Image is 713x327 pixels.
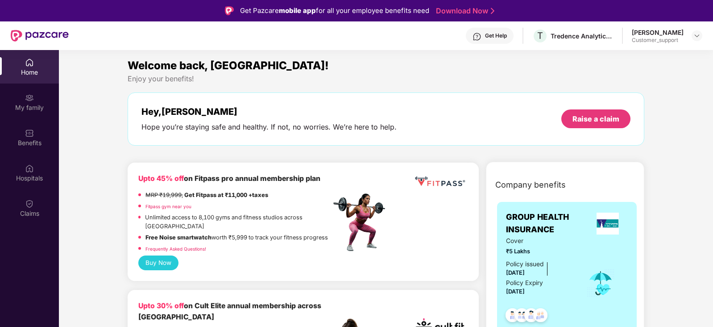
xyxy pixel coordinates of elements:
[25,93,34,102] img: svg+xml;base64,PHN2ZyB3aWR0aD0iMjAiIGhlaWdodD0iMjAiIHZpZXdCb3g9IjAgMCAyMCAyMCIgZmlsbD0ibm9uZSIgeG...
[145,213,331,231] p: Unlimited access to 8,100 gyms and fitness studios across [GEOGRAPHIC_DATA]
[506,247,574,256] span: ₹5 Lakhs
[279,6,316,15] strong: mobile app
[145,246,206,252] a: Frequently Asked Questions!
[436,6,492,16] a: Download Now
[485,32,507,39] div: Get Help
[586,268,615,298] img: icon
[506,211,588,236] span: GROUP HEALTH INSURANCE
[506,269,525,276] span: [DATE]
[506,236,574,246] span: Cover
[145,204,191,209] a: Fitpass gym near you
[551,32,613,40] div: Tredence Analytics Solutions Private Limited
[572,114,619,124] div: Raise a claim
[597,213,619,235] img: insurerLogo
[506,260,543,269] div: Policy issued
[141,106,397,117] div: Hey, [PERSON_NAME]
[141,122,397,132] div: Hope you’re staying safe and healthy. If not, no worries. We’re here to help.
[473,32,481,41] img: svg+xml;base64,PHN2ZyBpZD0iSGVscC0zMngzMiIgeG1sbnM9Imh0dHA6Ly93d3cudzMub3JnLzIwMDAvc3ZnIiB3aWR0aD...
[138,256,178,270] button: Buy Now
[632,37,684,44] div: Customer_support
[138,174,320,183] b: on Fitpass pro annual membership plan
[184,192,268,198] strong: Get Fitpass at ₹11,000 +taxes
[128,59,329,72] span: Welcome back, [GEOGRAPHIC_DATA]!
[138,174,184,183] b: Upto 45% off
[25,199,34,208] img: svg+xml;base64,PHN2ZyBpZD0iQ2xhaW0iIHhtbG5zPSJodHRwOi8vd3d3LnczLm9yZy8yMDAwL3N2ZyIgd2lkdGg9IjIwIi...
[145,234,211,241] strong: Free Noise smartwatch
[11,30,69,42] img: New Pazcare Logo
[145,192,183,198] del: MRP ₹19,999,
[138,302,321,321] b: on Cult Elite annual membership across [GEOGRAPHIC_DATA]
[25,58,34,67] img: svg+xml;base64,PHN2ZyBpZD0iSG9tZSIgeG1sbnM9Imh0dHA6Ly93d3cudzMub3JnLzIwMDAvc3ZnIiB3aWR0aD0iMjAiIG...
[495,179,566,191] span: Company benefits
[632,28,684,37] div: [PERSON_NAME]
[145,233,328,242] p: worth ₹5,999 to track your fitness progress
[25,129,34,138] img: svg+xml;base64,PHN2ZyBpZD0iQmVuZWZpdHMiIHhtbG5zPSJodHRwOi8vd3d3LnczLm9yZy8yMDAwL3N2ZyIgd2lkdGg9Ij...
[491,6,494,16] img: Stroke
[25,164,34,173] img: svg+xml;base64,PHN2ZyBpZD0iSG9zcGl0YWxzIiB4bWxucz0iaHR0cDovL3d3dy53My5vcmcvMjAwMC9zdmciIHdpZHRoPS...
[331,191,393,254] img: fpp.png
[128,74,644,84] div: Enjoy your benefits!
[537,30,543,41] span: T
[506,278,543,288] div: Policy Expiry
[413,173,467,190] img: fppp.png
[138,302,184,310] b: Upto 30% off
[693,32,701,39] img: svg+xml;base64,PHN2ZyBpZD0iRHJvcGRvd24tMzJ4MzIiIHhtbG5zPSJodHRwOi8vd3d3LnczLm9yZy8yMDAwL3N2ZyIgd2...
[506,288,525,295] span: [DATE]
[225,6,234,15] img: Logo
[240,5,429,16] div: Get Pazcare for all your employee benefits need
